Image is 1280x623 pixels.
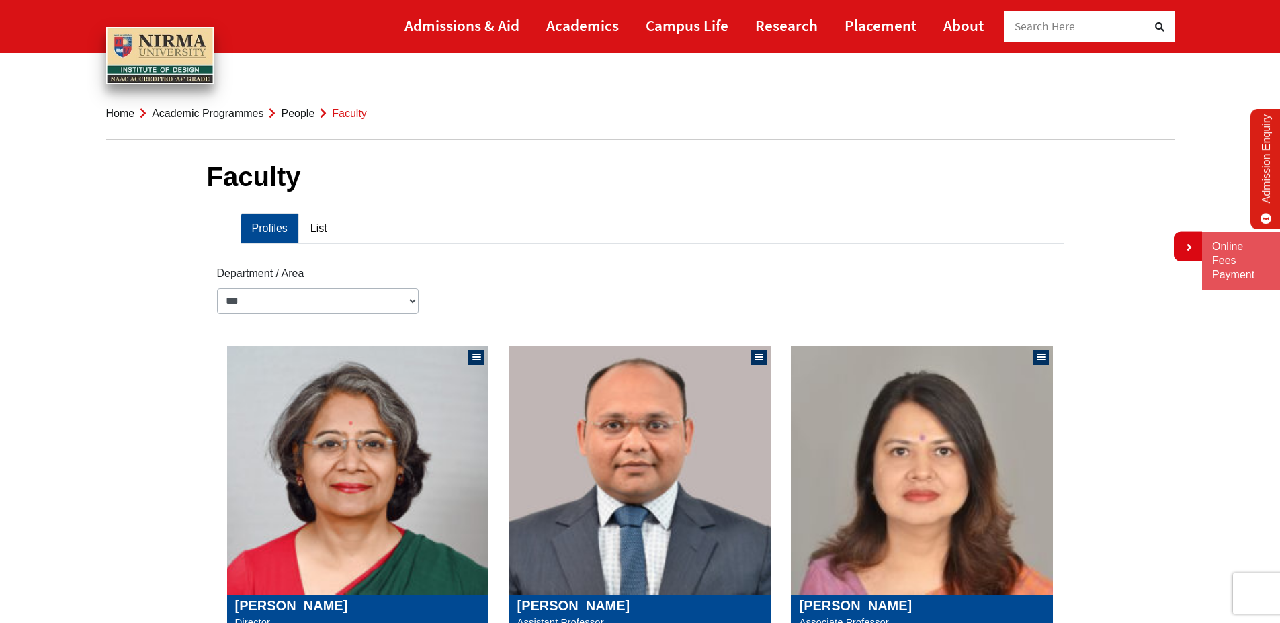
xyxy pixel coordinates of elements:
a: Online Fees Payment [1212,240,1270,282]
a: Admissions & Aid [404,10,519,40]
span: Search Here [1015,19,1076,34]
a: Campus Life [646,10,728,40]
a: Profiles [241,213,299,243]
img: Ajay Goyal [509,346,771,595]
h5: [PERSON_NAME] [235,597,481,614]
a: Academics [546,10,619,40]
img: main_logo [106,27,214,85]
a: People [281,108,314,119]
img: Kanupriya Taneja [791,346,1053,595]
a: Academic Programmes [152,108,263,119]
h1: Faculty [207,161,1074,193]
h5: [PERSON_NAME] [517,597,763,614]
a: List [299,213,339,243]
a: About [943,10,984,40]
label: Department / Area [217,264,304,282]
a: Research [755,10,818,40]
h5: [PERSON_NAME] [799,597,1045,614]
span: Faculty [332,108,367,119]
a: Placement [845,10,916,40]
nav: breadcrumb [106,87,1175,140]
img: Sangita Shroff [227,346,489,595]
a: Home [106,108,135,119]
